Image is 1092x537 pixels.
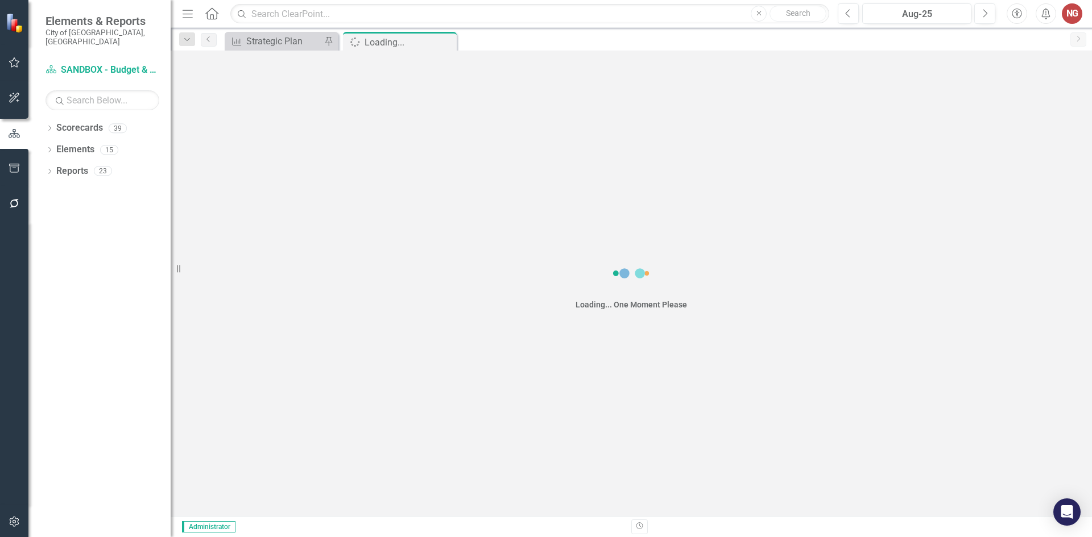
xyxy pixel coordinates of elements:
span: Administrator [182,521,235,532]
img: ClearPoint Strategy [5,12,26,33]
button: Aug-25 [862,3,971,24]
span: Search [786,9,810,18]
small: City of [GEOGRAPHIC_DATA], [GEOGRAPHIC_DATA] [45,28,159,47]
span: Elements & Reports [45,14,159,28]
div: 23 [94,166,112,176]
div: 39 [109,123,127,133]
a: Strategic Plan [227,34,321,48]
a: Scorecards [56,122,103,135]
input: Search ClearPoint... [230,4,829,24]
div: Loading... One Moment Please [576,299,687,310]
a: Elements [56,143,94,156]
div: Strategic Plan [246,34,321,48]
div: Aug-25 [866,7,967,21]
a: Reports [56,165,88,178]
div: Open Intercom Messenger [1053,498,1081,526]
div: Loading... [365,35,454,49]
button: Search [770,6,826,22]
input: Search Below... [45,90,159,110]
a: SANDBOX - Budget & Sustainability [45,64,159,77]
button: NG [1062,3,1082,24]
div: 15 [100,145,118,155]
